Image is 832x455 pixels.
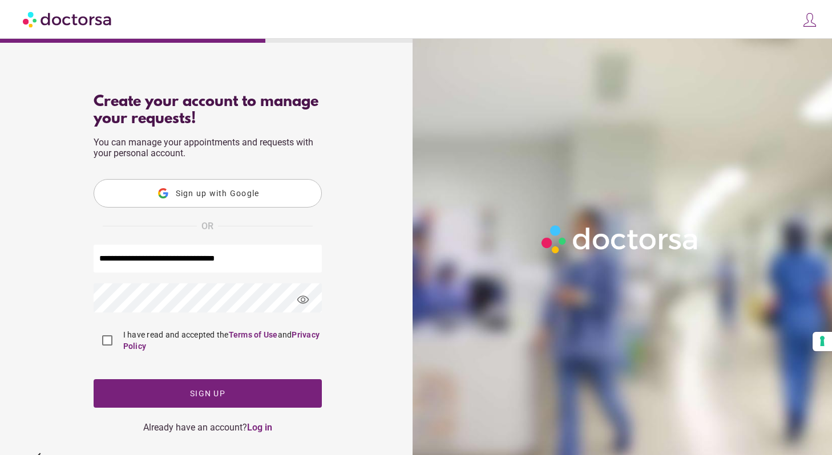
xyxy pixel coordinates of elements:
img: icons8-customer-100.png [802,12,818,28]
label: I have read and accepted the and [121,329,322,352]
div: Create your account to manage your requests! [94,94,322,128]
span: Sign up [190,389,225,398]
img: Logo-Doctorsa-trans-White-partial-flat.png [537,221,704,258]
a: Log in [247,422,272,433]
button: Sign up with Google [94,179,322,208]
button: Your consent preferences for tracking technologies [813,332,832,351]
span: visibility [288,285,318,315]
p: You can manage your appointments and requests with your personal account. [94,137,322,159]
span: Sign up with Google [175,189,259,198]
span: OR [201,219,213,234]
a: Privacy Policy [123,330,320,351]
a: Terms of Use [229,330,278,339]
div: Already have an account? [94,422,322,433]
button: Sign up [94,379,322,408]
img: Doctorsa.com [23,6,113,32]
